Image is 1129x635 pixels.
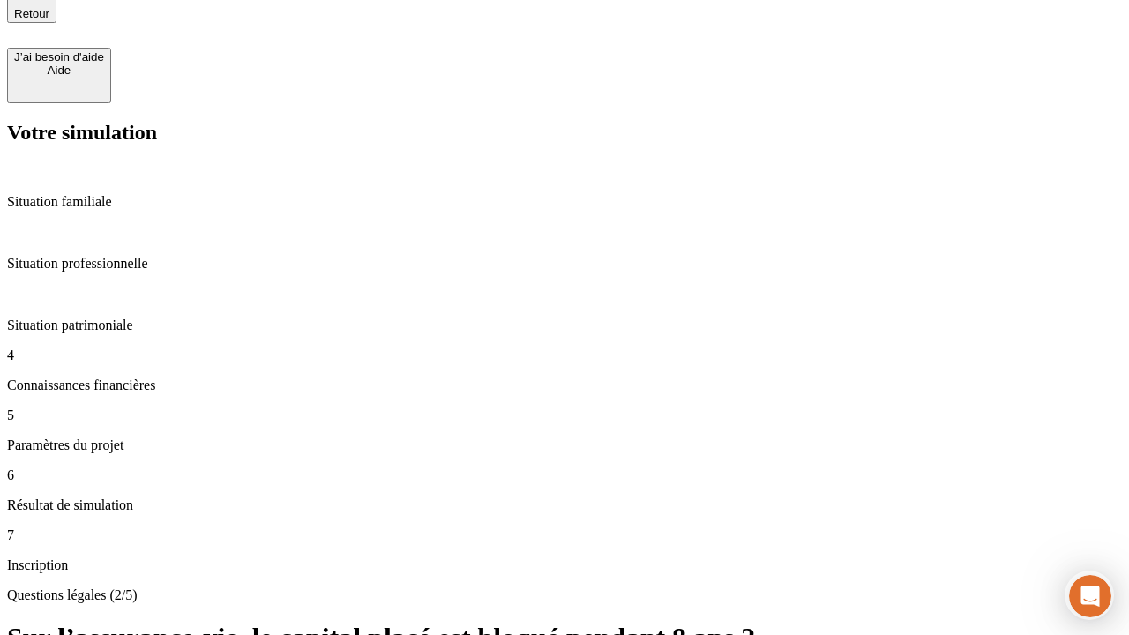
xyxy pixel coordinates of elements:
p: Situation professionnelle [7,256,1122,272]
p: 7 [7,527,1122,543]
p: Connaissances financières [7,377,1122,393]
p: 4 [7,347,1122,363]
p: Situation patrimoniale [7,317,1122,333]
iframe: Intercom live chat discovery launcher [1065,571,1114,620]
p: Résultat de simulation [7,497,1122,513]
p: Questions légales (2/5) [7,587,1122,603]
button: J’ai besoin d'aideAide [7,48,111,103]
p: Situation familiale [7,194,1122,210]
p: 6 [7,467,1122,483]
div: J’ai besoin d'aide [14,50,104,63]
p: Paramètres du projet [7,437,1122,453]
div: Aide [14,63,104,77]
iframe: Intercom live chat [1069,575,1111,617]
p: 5 [7,407,1122,423]
span: Retour [14,7,49,20]
p: Inscription [7,557,1122,573]
h2: Votre simulation [7,121,1122,145]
